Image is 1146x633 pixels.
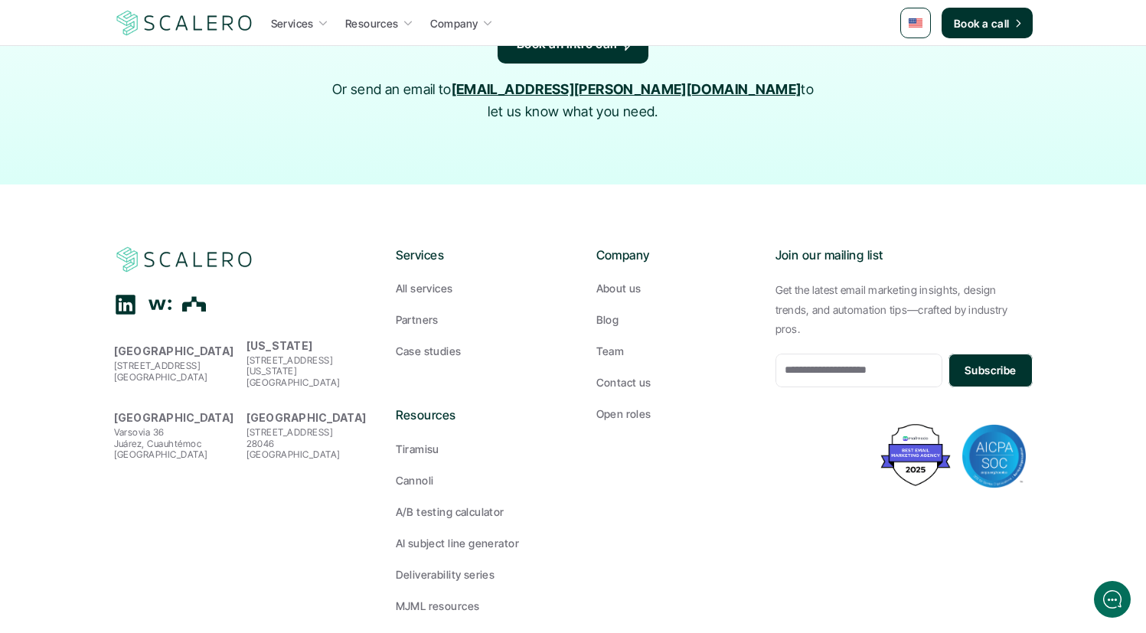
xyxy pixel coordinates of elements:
p: Company [430,15,478,31]
a: Cannoli [396,472,550,488]
p: Join our mailing list [775,246,1033,266]
p: Blog [596,312,619,328]
div: The Org [183,292,207,316]
img: Best Email Marketing Agency 2025 - Recognized by Mailmodo [877,420,954,490]
a: Open roles [596,406,751,422]
p: Company [596,246,751,266]
p: Tiramisu [396,441,439,457]
p: Deliverability series [396,566,495,582]
p: Open roles [596,406,651,422]
p: Subscribe [965,362,1017,378]
a: Scalero company logo [114,9,255,37]
p: Cannoli [396,472,434,488]
span: We run on Gist [128,534,194,544]
a: Case studies [396,343,550,359]
p: Case studies [396,343,462,359]
h2: Let us know if we can help with lifecycle marketing. [23,102,283,175]
p: Get the latest email marketing insights, design trends, and automation tips—crafted by industry p... [775,280,1033,338]
p: [STREET_ADDRESS] [US_STATE][GEOGRAPHIC_DATA] [247,355,371,388]
a: MJML resources [396,598,550,614]
a: Contact us [596,374,751,390]
a: AI subject line generator [396,535,550,551]
a: A/B testing calculator [396,504,550,520]
img: Scalero company logo [114,8,255,38]
img: AICPA SOC badge [962,424,1027,488]
a: Team [596,343,751,359]
iframe: gist-messenger-bubble-iframe [1094,581,1131,618]
strong: [GEOGRAPHIC_DATA] [114,411,234,424]
img: Scalero company logo [114,245,255,274]
p: Varsovia 36 Juárez, Cuauhtémoc [GEOGRAPHIC_DATA] [114,427,239,460]
p: Team [596,343,625,359]
button: Subscribe [948,354,1032,387]
a: All services [396,280,550,296]
p: A/B testing calculator [396,504,504,520]
a: Deliverability series [396,566,550,582]
p: Or send an email to to let us know what you need. [325,79,822,123]
a: Partners [396,312,550,328]
a: Tiramisu [396,441,550,457]
p: Book a call [954,15,1010,31]
strong: [GEOGRAPHIC_DATA] [247,411,367,424]
p: Services [271,15,314,31]
p: AI subject line generator [396,535,520,551]
button: New conversation [24,203,282,233]
p: [STREET_ADDRESS] 28046 [GEOGRAPHIC_DATA] [247,427,371,460]
p: Contact us [596,374,651,390]
p: About us [596,280,642,296]
span: New conversation [99,212,184,224]
a: Book a call [942,8,1033,38]
a: Blog [596,312,751,328]
div: Wellfound [149,293,171,316]
p: MJML resources [396,598,480,614]
strong: [GEOGRAPHIC_DATA] [114,344,234,357]
h1: Hi! Welcome to Scalero. [23,74,283,99]
p: All services [396,280,453,296]
p: Resources [345,15,399,31]
p: [STREET_ADDRESS] [GEOGRAPHIC_DATA] [114,361,239,383]
strong: [US_STATE] [247,339,313,352]
a: Scalero company logo [114,246,255,273]
a: About us [596,280,751,296]
a: [EMAIL_ADDRESS][PERSON_NAME][DOMAIN_NAME] [452,81,802,97]
div: Linkedin [114,293,137,316]
p: Resources [396,406,550,426]
p: Partners [396,312,439,328]
p: Services [396,246,550,266]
